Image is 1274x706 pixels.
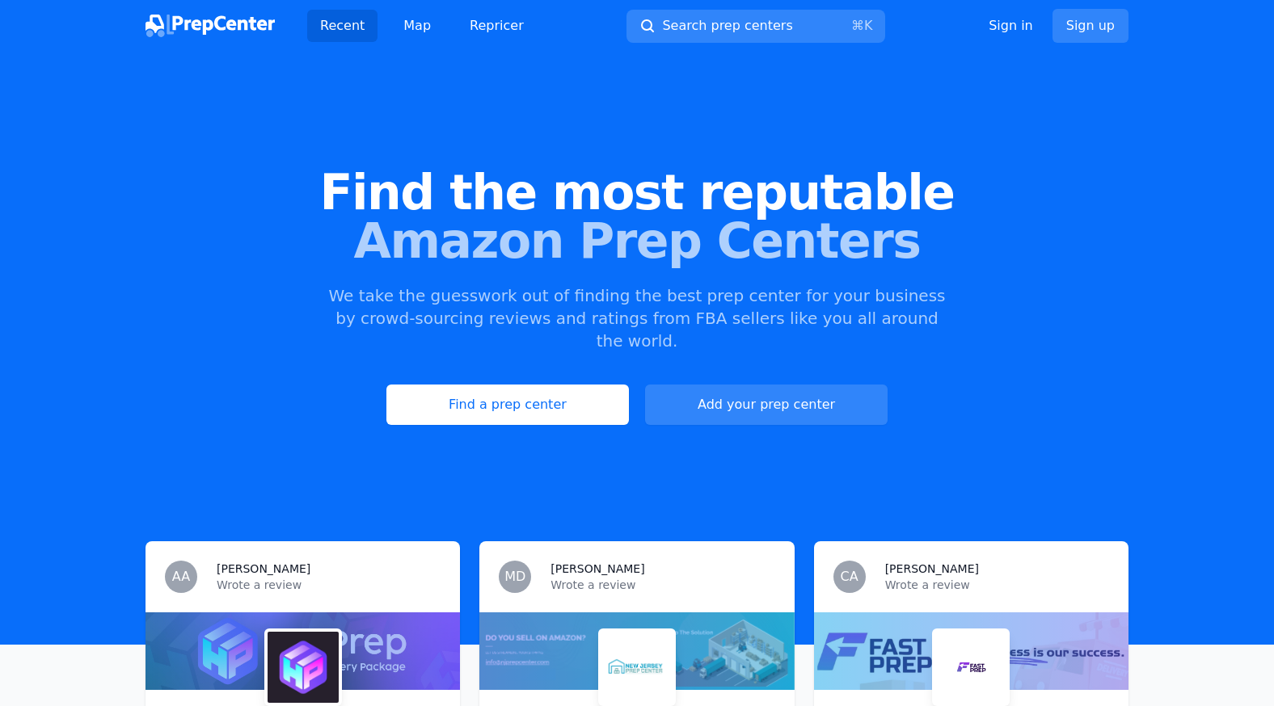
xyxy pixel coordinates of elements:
[217,561,310,577] h3: [PERSON_NAME]
[885,577,1109,593] p: Wrote a review
[885,561,979,577] h3: [PERSON_NAME]
[626,10,885,43] button: Search prep centers⌘K
[851,18,864,33] kbd: ⌘
[217,577,441,593] p: Wrote a review
[172,570,190,583] span: AA
[551,577,774,593] p: Wrote a review
[504,570,525,583] span: MD
[457,10,537,42] a: Repricer
[307,10,378,42] a: Recent
[146,15,275,37] img: PrepCenter
[841,570,858,583] span: CA
[601,632,673,703] img: New Jersey Prep Center
[935,632,1006,703] img: Fast Prep
[386,385,629,425] a: Find a prep center
[1053,9,1128,43] a: Sign up
[989,16,1033,36] a: Sign in
[864,18,873,33] kbd: K
[268,632,339,703] img: HexPrep
[551,561,644,577] h3: [PERSON_NAME]
[327,284,947,352] p: We take the guesswork out of finding the best prep center for your business by crowd-sourcing rev...
[662,16,792,36] span: Search prep centers
[390,10,444,42] a: Map
[26,168,1248,216] span: Find the most reputable
[26,216,1248,265] span: Amazon Prep Centers
[645,385,888,425] a: Add your prep center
